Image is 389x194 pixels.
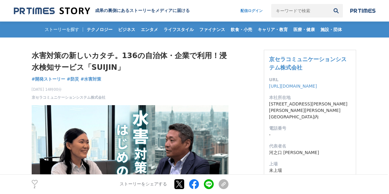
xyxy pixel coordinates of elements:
[269,149,351,156] dd: 河之口 [PERSON_NAME]
[234,4,269,18] a: 配信ログイン
[161,27,196,32] span: ライフスタイル
[138,22,161,38] a: エンタメ
[269,94,351,101] dt: 本社所在地
[329,4,343,18] button: 検索
[269,143,351,149] dt: 代表者名
[271,4,329,18] input: キーワードで検索
[120,182,167,187] p: ストーリーをシェアする
[32,95,105,100] a: 京セラコミュニケーションシステム株式会社
[32,50,228,73] h1: 水害対策の新しいカタチ。136の自治体・企業で利用！浸水検知サービス「SUIJIN」
[138,27,161,32] span: エンタメ
[318,27,344,32] span: 施設・団体
[14,7,90,15] img: 成果の裏側にあるストーリーをメディアに届ける
[32,76,65,82] a: #開発ストーリー
[84,22,115,38] a: テクノロジー
[14,7,190,15] a: 成果の裏側にあるストーリーをメディアに届ける 成果の裏側にあるストーリーをメディアに届ける
[269,161,351,167] dt: 上場
[228,27,255,32] span: 飲食・小売
[269,56,347,71] a: 京セラコミュニケーションシステム株式会社
[269,125,351,132] dt: 電話番号
[228,22,255,38] a: 飲食・小売
[67,76,79,82] a: #防災
[269,84,317,89] a: [URL][DOMAIN_NAME]
[197,27,228,32] span: ファイナンス
[269,167,351,174] dd: 未上場
[269,101,351,120] dd: [STREET_ADDRESS][PERSON_NAME][PERSON_NAME][PERSON_NAME] [GEOGRAPHIC_DATA]内
[269,132,351,138] dd: -
[32,87,105,92] span: [DATE] 14時00分
[116,27,138,32] span: ビジネス
[291,22,317,38] a: 医療・健康
[318,22,344,38] a: 施設・団体
[81,76,101,82] a: #水害対策
[32,186,38,189] p: 2
[255,22,290,38] a: キャリア・教育
[291,27,317,32] span: 医療・健康
[95,8,190,14] h2: 成果の裏側にあるストーリーをメディアに届ける
[161,22,196,38] a: ライフスタイル
[197,22,228,38] a: ファイナンス
[350,8,375,13] img: prtimes
[269,77,351,83] dt: URL
[116,22,138,38] a: ビジネス
[255,27,290,32] span: キャリア・教育
[84,27,115,32] span: テクノロジー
